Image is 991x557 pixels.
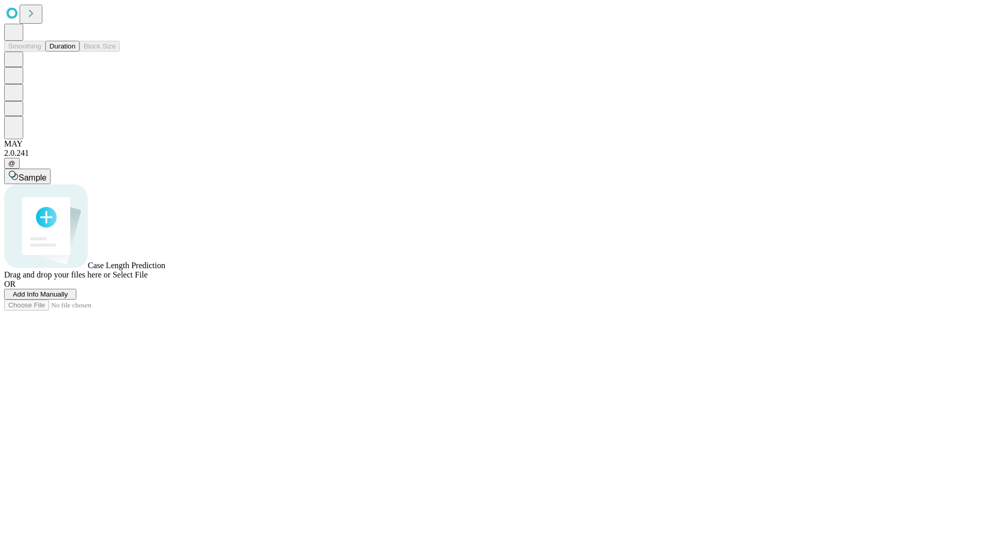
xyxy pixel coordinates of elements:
[4,41,45,52] button: Smoothing
[8,159,15,167] span: @
[13,290,68,298] span: Add Info Manually
[4,289,76,300] button: Add Info Manually
[4,169,51,184] button: Sample
[19,173,46,182] span: Sample
[45,41,79,52] button: Duration
[88,261,165,270] span: Case Length Prediction
[4,270,110,279] span: Drag and drop your files here or
[4,139,987,149] div: MAY
[4,280,15,288] span: OR
[4,158,20,169] button: @
[4,149,987,158] div: 2.0.241
[113,270,148,279] span: Select File
[79,41,120,52] button: Block Size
